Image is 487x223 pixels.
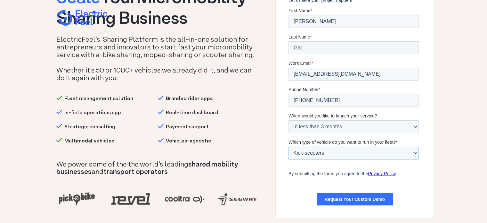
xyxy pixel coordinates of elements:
h2: Real-time dashboard [158,109,259,117]
h2: Branded rider apps [158,95,259,103]
h2: Vehicles-agnostic [158,137,259,145]
span: shared mobility businesses [56,160,238,177]
h2: We power some of the the world's leading and [56,161,259,176]
h2: Strategic consulting [56,123,158,131]
h2: Fleet management solution [56,95,158,103]
span: transport operators [103,167,168,177]
h2: Payment support [158,123,259,131]
h2: ElectricFeel's Sharing Platform is the all-in-one solution for entrepreneurs and innovators to st... [56,36,259,82]
h2: In-field operations app [56,109,158,117]
iframe: Chatbot [445,181,478,214]
h2: Multimodal vehicles [56,137,158,145]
